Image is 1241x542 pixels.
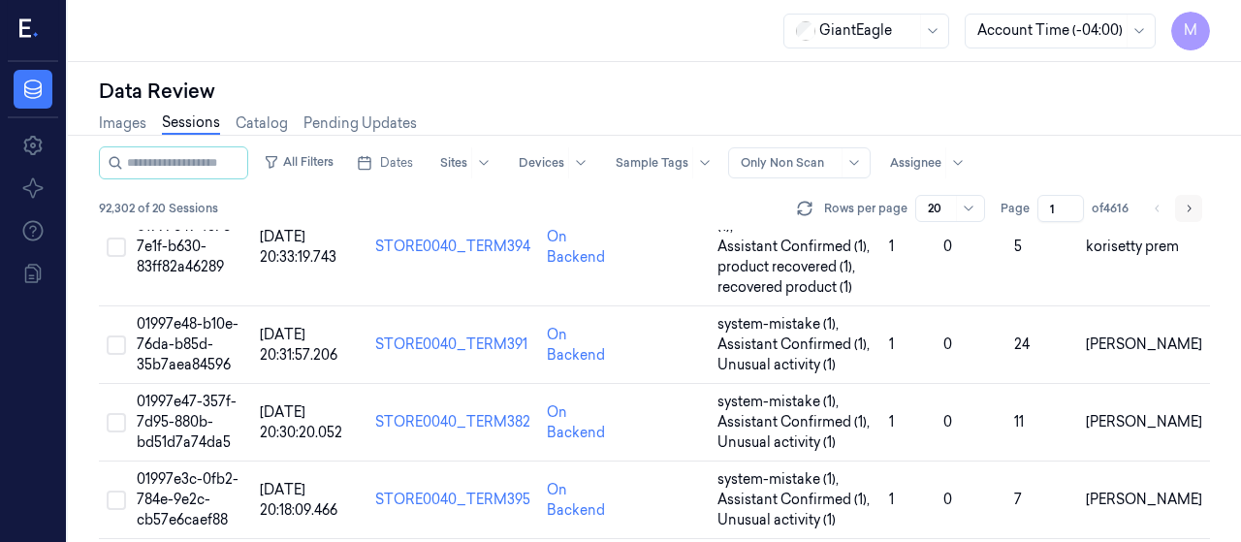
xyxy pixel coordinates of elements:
div: STORE0040_TERM394 [375,237,531,257]
span: 7 [1014,491,1022,508]
button: Select row [107,335,126,355]
span: 24 [1014,335,1030,353]
span: Assistant Confirmed (1) , [717,335,874,355]
button: All Filters [256,146,341,177]
button: Select row [107,491,126,510]
button: Select row [107,238,126,257]
span: of 4616 [1092,200,1129,217]
span: 0 [943,335,952,353]
div: STORE0040_TERM395 [375,490,531,510]
span: [PERSON_NAME] [1086,491,1202,508]
span: 01997e3c-0fb2-784e-9e2c-cb57e6caef88 [137,470,239,528]
span: Dates [380,154,413,172]
div: Data Review [99,78,1210,105]
span: Assistant Confirmed (1) , [717,490,874,510]
a: Pending Updates [303,113,417,134]
span: [PERSON_NAME] [1086,413,1202,430]
span: [DATE] 20:18:09.466 [260,481,337,519]
div: On Backend [547,227,619,268]
span: Unusual activity (1) [717,355,836,375]
button: Go to next page [1175,195,1202,222]
span: 0 [943,413,952,430]
button: M [1171,12,1210,50]
span: 0 [943,491,952,508]
span: Page [1001,200,1030,217]
span: product recovered (1) , [717,257,859,277]
span: system-mistake (1) , [717,314,843,335]
div: STORE0040_TERM382 [375,412,531,432]
div: STORE0040_TERM391 [375,335,531,355]
div: On Backend [547,402,619,443]
span: Unusual activity (1) [717,510,836,530]
span: 01997e49-f376-7e1f-b630-83ff82a46289 [137,217,237,275]
span: 5 [1014,238,1022,255]
span: 92,302 of 20 Sessions [99,200,218,217]
span: 0 [943,238,952,255]
span: 1 [889,491,894,508]
div: On Backend [547,480,619,521]
span: [DATE] 20:33:19.743 [260,228,336,266]
span: [DATE] 20:31:57.206 [260,326,337,364]
a: Sessions [162,112,220,135]
span: [DATE] 20:30:20.052 [260,403,342,441]
span: 01997e47-357f-7d95-880b-bd51d7a74da5 [137,393,237,451]
span: 1 [889,413,894,430]
a: Images [99,113,146,134]
span: recovered product (1) [717,277,852,298]
a: Catalog [236,113,288,134]
button: Select row [107,413,126,432]
nav: pagination [1144,195,1202,222]
span: system-mistake (1) , [717,469,843,490]
span: system-mistake (1) , [717,392,843,412]
span: 1 [889,238,894,255]
span: 01997e48-b10e-76da-b85d-35b7aea84596 [137,315,239,373]
button: Dates [349,147,421,178]
span: [PERSON_NAME] [1086,335,1202,353]
p: Rows per page [824,200,907,217]
span: korisetty prem [1086,238,1179,255]
span: 1 [889,335,894,353]
div: On Backend [547,325,619,366]
span: Unusual activity (1) [717,432,836,453]
span: Assistant Confirmed (1) , [717,412,874,432]
span: 11 [1014,413,1024,430]
span: Assistant Confirmed (1) , [717,237,874,257]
